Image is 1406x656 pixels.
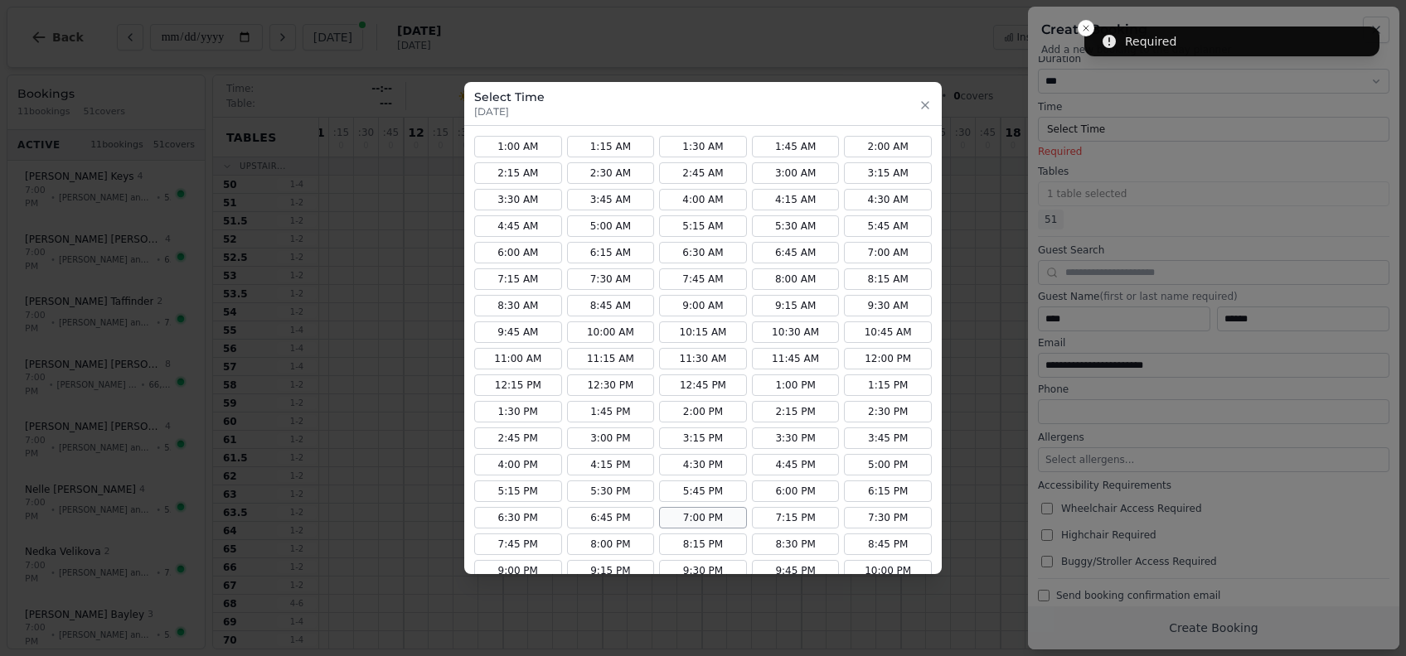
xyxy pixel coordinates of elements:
[752,136,840,157] button: 1:45 AM
[474,215,562,237] button: 4:45 AM
[752,401,840,422] button: 2:15 PM
[659,136,747,157] button: 1:30 AM
[567,374,655,396] button: 12:30 PM
[474,374,562,396] button: 12:15 PM
[567,454,655,475] button: 4:15 PM
[474,480,562,502] button: 5:15 PM
[474,533,562,555] button: 7:45 PM
[567,162,655,184] button: 2:30 AM
[474,560,562,581] button: 9:00 PM
[752,533,840,555] button: 8:30 PM
[752,162,840,184] button: 3:00 AM
[659,268,747,290] button: 7:45 AM
[567,215,655,237] button: 5:00 AM
[567,189,655,210] button: 3:45 AM
[844,427,932,449] button: 3:45 PM
[844,507,932,528] button: 7:30 PM
[567,507,655,528] button: 6:45 PM
[474,507,562,528] button: 6:30 PM
[659,427,747,449] button: 3:15 PM
[659,348,747,369] button: 11:30 AM
[659,374,747,396] button: 12:45 PM
[567,268,655,290] button: 7:30 AM
[844,215,932,237] button: 5:45 AM
[844,136,932,157] button: 2:00 AM
[844,268,932,290] button: 8:15 AM
[659,454,747,475] button: 4:30 PM
[752,242,840,263] button: 6:45 AM
[474,427,562,449] button: 2:45 PM
[752,507,840,528] button: 7:15 PM
[752,348,840,369] button: 11:45 AM
[474,268,562,290] button: 7:15 AM
[844,480,932,502] button: 6:15 PM
[567,427,655,449] button: 3:00 PM
[844,374,932,396] button: 1:15 PM
[567,533,655,555] button: 8:00 PM
[752,295,840,316] button: 9:15 AM
[752,560,840,581] button: 9:45 PM
[567,560,655,581] button: 9:15 PM
[474,242,562,263] button: 6:00 AM
[659,321,747,343] button: 10:15 AM
[752,321,840,343] button: 10:30 AM
[474,401,562,422] button: 1:30 PM
[659,480,747,502] button: 5:45 PM
[474,105,545,118] p: [DATE]
[474,454,562,475] button: 4:00 PM
[844,454,932,475] button: 5:00 PM
[659,215,747,237] button: 5:15 AM
[844,242,932,263] button: 7:00 AM
[567,401,655,422] button: 1:45 PM
[474,89,545,105] h3: Select Time
[752,189,840,210] button: 4:15 AM
[844,321,932,343] button: 10:45 AM
[659,295,747,316] button: 9:00 AM
[474,136,562,157] button: 1:00 AM
[844,560,932,581] button: 10:00 PM
[659,507,747,528] button: 7:00 PM
[752,427,840,449] button: 3:30 PM
[567,321,655,343] button: 10:00 AM
[474,321,562,343] button: 9:45 AM
[659,242,747,263] button: 6:30 AM
[752,268,840,290] button: 8:00 AM
[567,480,655,502] button: 5:30 PM
[567,136,655,157] button: 1:15 AM
[844,295,932,316] button: 9:30 AM
[752,454,840,475] button: 4:45 PM
[567,295,655,316] button: 8:45 AM
[567,348,655,369] button: 11:15 AM
[844,348,932,369] button: 12:00 PM
[659,189,747,210] button: 4:00 AM
[659,533,747,555] button: 8:15 PM
[752,215,840,237] button: 5:30 AM
[474,295,562,316] button: 8:30 AM
[844,533,932,555] button: 8:45 PM
[474,162,562,184] button: 2:15 AM
[752,374,840,396] button: 1:00 PM
[752,480,840,502] button: 6:00 PM
[844,189,932,210] button: 4:30 AM
[844,162,932,184] button: 3:15 AM
[659,560,747,581] button: 9:30 PM
[567,242,655,263] button: 6:15 AM
[474,189,562,210] button: 3:30 AM
[659,401,747,422] button: 2:00 PM
[474,348,562,369] button: 11:00 AM
[659,162,747,184] button: 2:45 AM
[844,401,932,422] button: 2:30 PM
